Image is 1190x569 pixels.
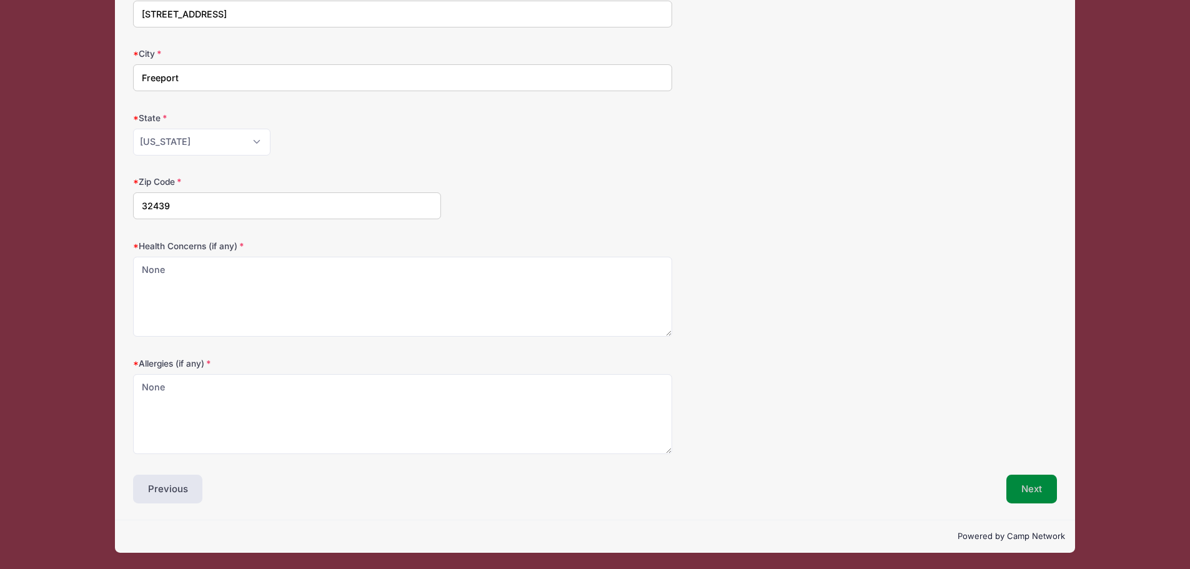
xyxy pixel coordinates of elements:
[133,357,441,370] label: Allergies (if any)
[1006,475,1057,503] button: Next
[133,240,441,252] label: Health Concerns (if any)
[133,192,441,219] input: xxxxx
[125,530,1065,543] p: Powered by Camp Network
[133,475,203,503] button: Previous
[133,47,441,60] label: City
[133,176,441,188] label: Zip Code
[133,112,441,124] label: State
